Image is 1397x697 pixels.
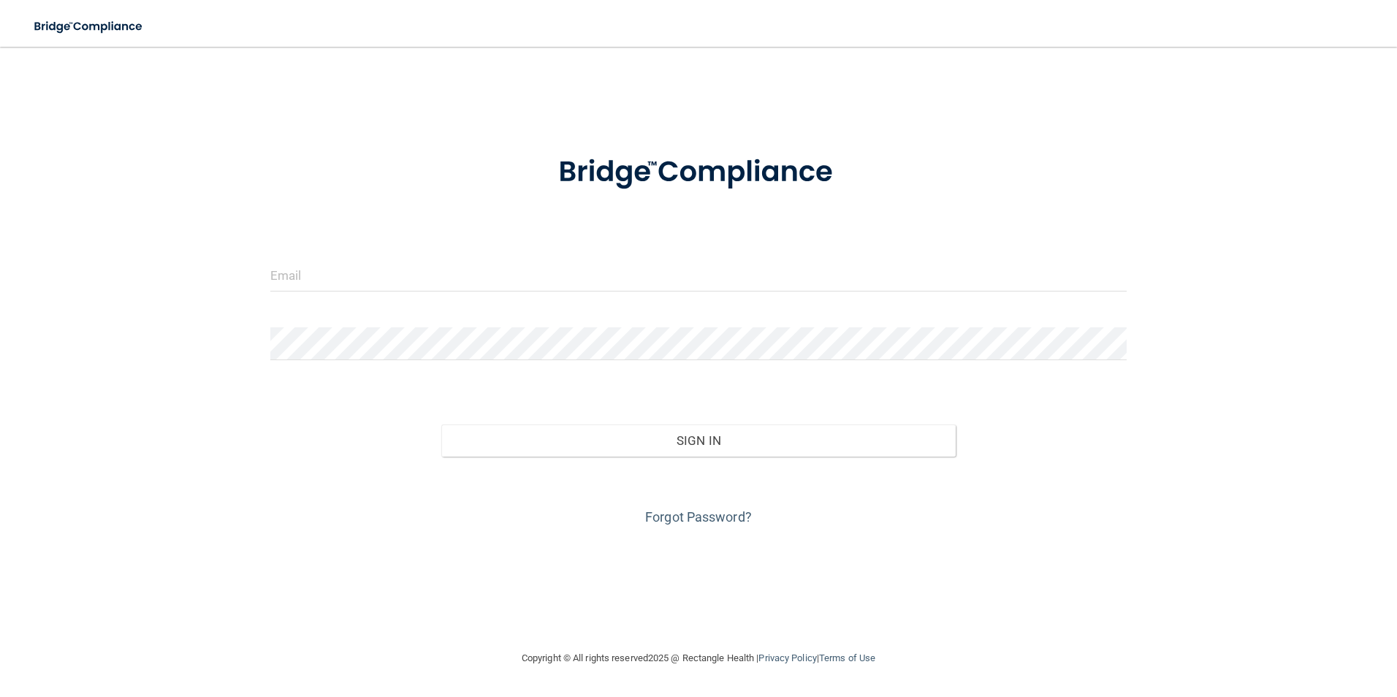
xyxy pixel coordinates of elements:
[528,134,869,210] img: bridge_compliance_login_screen.278c3ca4.svg
[758,652,816,663] a: Privacy Policy
[270,259,1127,292] input: Email
[22,12,156,42] img: bridge_compliance_login_screen.278c3ca4.svg
[819,652,875,663] a: Terms of Use
[432,635,965,682] div: Copyright © All rights reserved 2025 @ Rectangle Health | |
[441,424,956,457] button: Sign In
[645,509,752,525] a: Forgot Password?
